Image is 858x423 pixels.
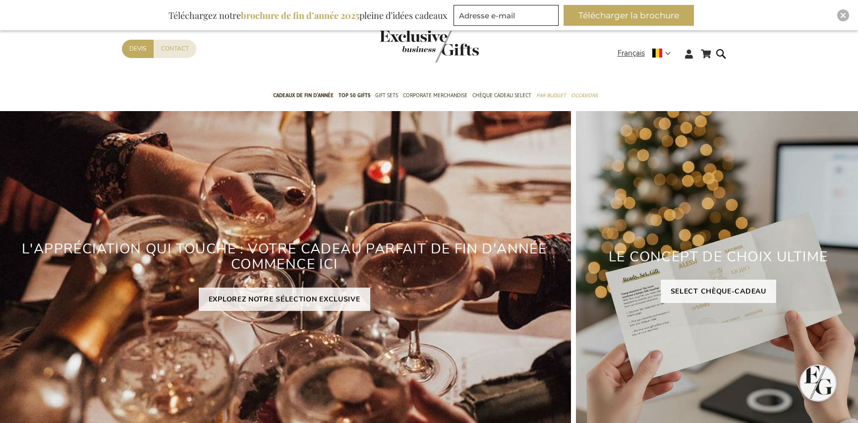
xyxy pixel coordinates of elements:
span: Français [618,48,645,59]
span: Cadeaux de fin d’année [273,90,334,101]
a: Devis [122,40,154,58]
span: Occasions [571,90,598,101]
a: SELECT CHÈQUE-CADEAU [661,280,776,303]
span: Par budget [536,90,566,101]
div: Français [618,48,677,59]
a: store logo [380,30,429,62]
div: Téléchargez notre pleine d’idées cadeaux [164,5,452,26]
img: Close [840,12,846,18]
a: EXPLOREZ NOTRE SÉLECTION EXCLUSIVE [199,288,370,311]
span: Corporate Merchandise [403,90,467,101]
input: Adresse e-mail [454,5,559,26]
div: Close [837,9,849,21]
span: Gift Sets [375,90,398,101]
button: Télécharger la brochure [564,5,694,26]
span: Chèque Cadeau Select [472,90,531,101]
b: brochure de fin d’année 2025 [241,9,359,21]
img: Exclusive Business gifts logo [380,30,479,62]
form: marketing offers and promotions [454,5,562,29]
a: Contact [154,40,196,58]
span: TOP 50 Gifts [339,90,370,101]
